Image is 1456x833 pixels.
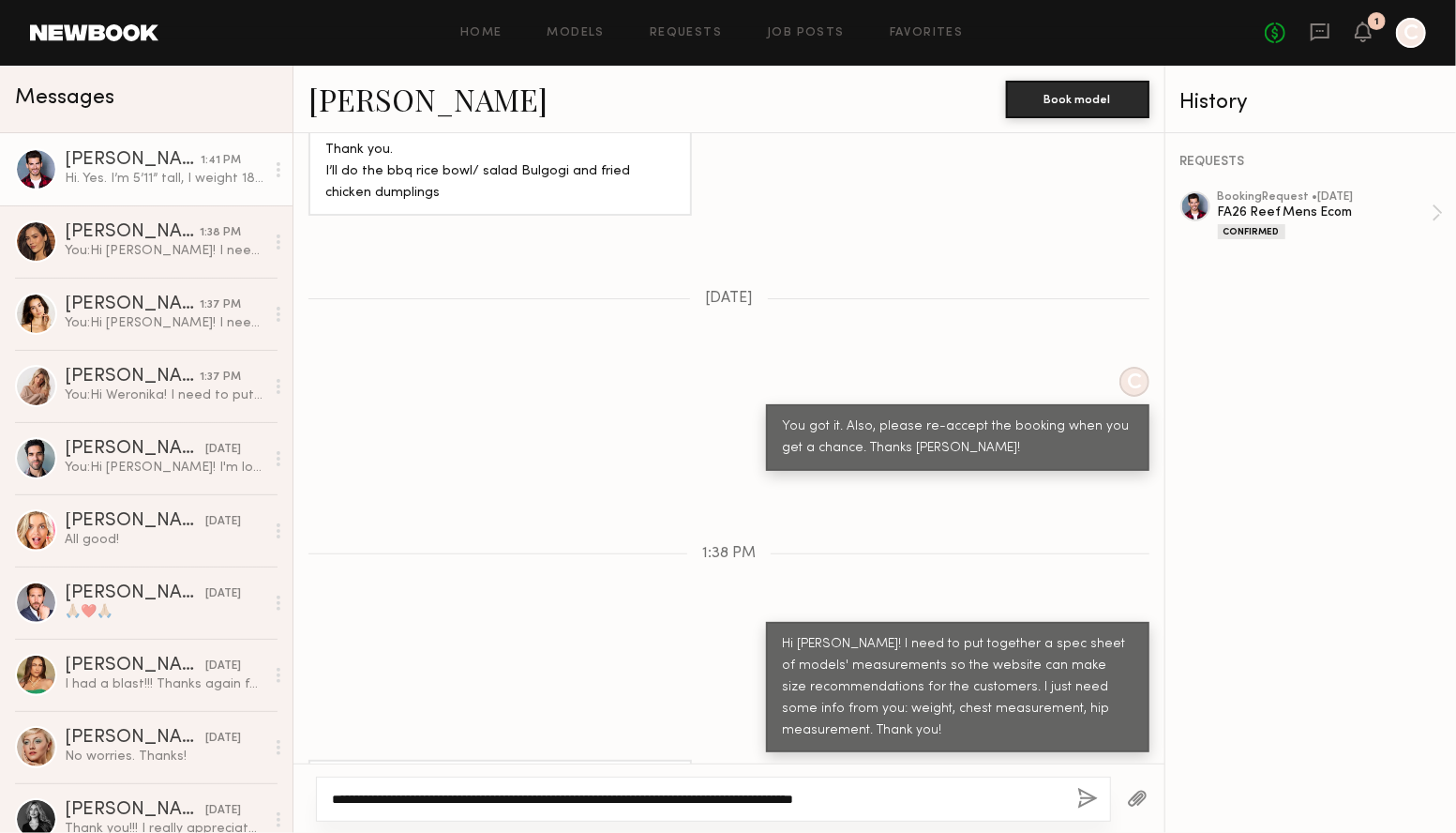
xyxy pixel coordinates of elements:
[65,242,264,260] div: You: Hi [PERSON_NAME]! I need to put together a spec sheet of models' measurements so the website...
[65,675,264,693] div: I had a blast!!! Thanks again for everything 🥰
[205,585,241,603] div: [DATE]
[65,314,264,332] div: You: Hi [PERSON_NAME]! I need to put together a spec sheet of models' measurements so the website...
[65,223,200,242] div: [PERSON_NAME]
[650,27,722,39] a: Requests
[702,546,756,562] span: 1:38 PM
[200,296,241,314] div: 1:37 PM
[1374,17,1379,27] div: 1
[1218,204,1432,221] div: FA26 Reef Mens Ecom
[65,170,264,188] div: Hi. Yes. I’m 5’11” tall, I weight 180lbs, I wear size medium t shirts. My neck is 16.5 inches. My...
[1006,90,1149,106] a: Book model
[65,801,205,820] div: [PERSON_NAME]
[65,657,205,675] div: [PERSON_NAME]
[548,27,605,39] a: Models
[205,802,241,820] div: [DATE]
[201,152,241,170] div: 1:41 PM
[890,27,964,39] a: Favorites
[205,513,241,531] div: [DATE]
[783,416,1133,460] div: You got it. Also, please re-accept the booking when you get a chance. Thanks [PERSON_NAME]!
[1180,92,1443,114] div: History
[200,369,241,386] div: 1:37 PM
[767,27,845,39] a: Job Posts
[65,603,264,621] div: 🙏🏼❤️🙏🏼
[1006,81,1149,118] button: Book model
[705,291,753,307] span: [DATE]
[308,79,548,119] a: [PERSON_NAME]
[65,386,264,404] div: You: Hi Weronika! I need to put together a spec sheet of models' measurements so the website can ...
[65,151,201,170] div: [PERSON_NAME]
[65,748,264,765] div: No worries. Thanks!
[1180,156,1443,169] div: REQUESTS
[205,441,241,459] div: [DATE]
[65,584,205,603] div: [PERSON_NAME]
[460,27,503,39] a: Home
[65,729,205,748] div: [PERSON_NAME]
[15,87,114,109] span: Messages
[1396,18,1426,48] a: C
[1218,224,1285,239] div: Confirmed
[1218,191,1443,239] a: bookingRequest •[DATE]FA26 Reef Mens EcomConfirmed
[325,140,675,204] div: Thank you. I’ll do the bbq rice bowl/ salad Bulgogi and fried chicken dumplings
[65,512,205,531] div: [PERSON_NAME]
[200,224,241,242] div: 1:38 PM
[205,730,241,748] div: [DATE]
[205,658,241,675] div: [DATE]
[65,295,200,314] div: [PERSON_NAME]
[783,634,1133,742] div: Hi [PERSON_NAME]! I need to put together a spec sheet of models' measurements so the website can ...
[1218,191,1432,204] div: booking Request • [DATE]
[65,440,205,459] div: [PERSON_NAME]
[65,368,200,386] div: [PERSON_NAME]
[65,531,264,549] div: All good!
[65,459,264,477] div: You: Hi [PERSON_NAME]! I'm looking for an ecom [DEMOGRAPHIC_DATA] model. Do you have any examples...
